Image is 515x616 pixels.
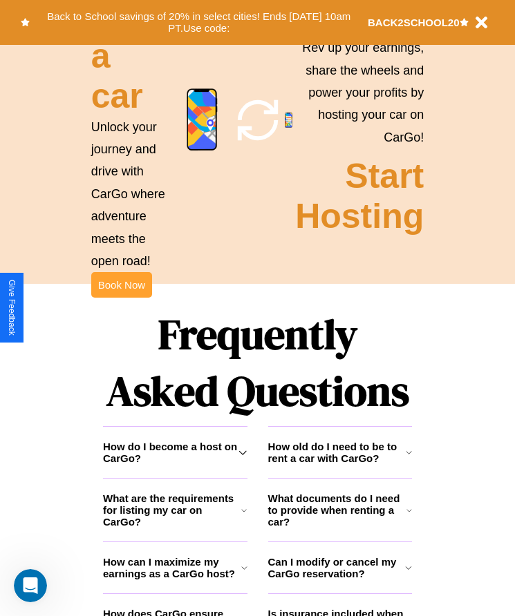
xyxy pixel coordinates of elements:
[268,556,406,579] h3: Can I modify or cancel my CarGo reservation?
[268,441,406,464] h3: How old do I need to be to rent a car with CarGo?
[295,37,424,148] p: Rev up your earnings, share the wheels and power your profits by hosting your car on CarGo!
[14,569,47,602] iframe: Intercom live chat
[103,299,412,426] h1: Frequently Asked Questions
[268,492,407,528] h3: What documents do I need to provide when renting a car?
[187,88,218,151] img: phone
[7,280,17,336] div: Give Feedback
[368,17,460,28] b: BACK2SCHOOL20
[285,113,292,128] img: phone
[103,492,241,528] h3: What are the requirements for listing my car on CarGo?
[91,116,171,273] p: Unlock your journey and drive with CarGo where adventure meets the open road!
[295,156,424,236] h2: Start Hosting
[30,7,368,38] button: Back to School savings of 20% in select cities! Ends [DATE] 10am PT.Use code:
[91,272,152,298] button: Book Now
[103,441,238,464] h3: How do I become a host on CarGo?
[103,556,241,579] h3: How can I maximize my earnings as a CarGo host?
